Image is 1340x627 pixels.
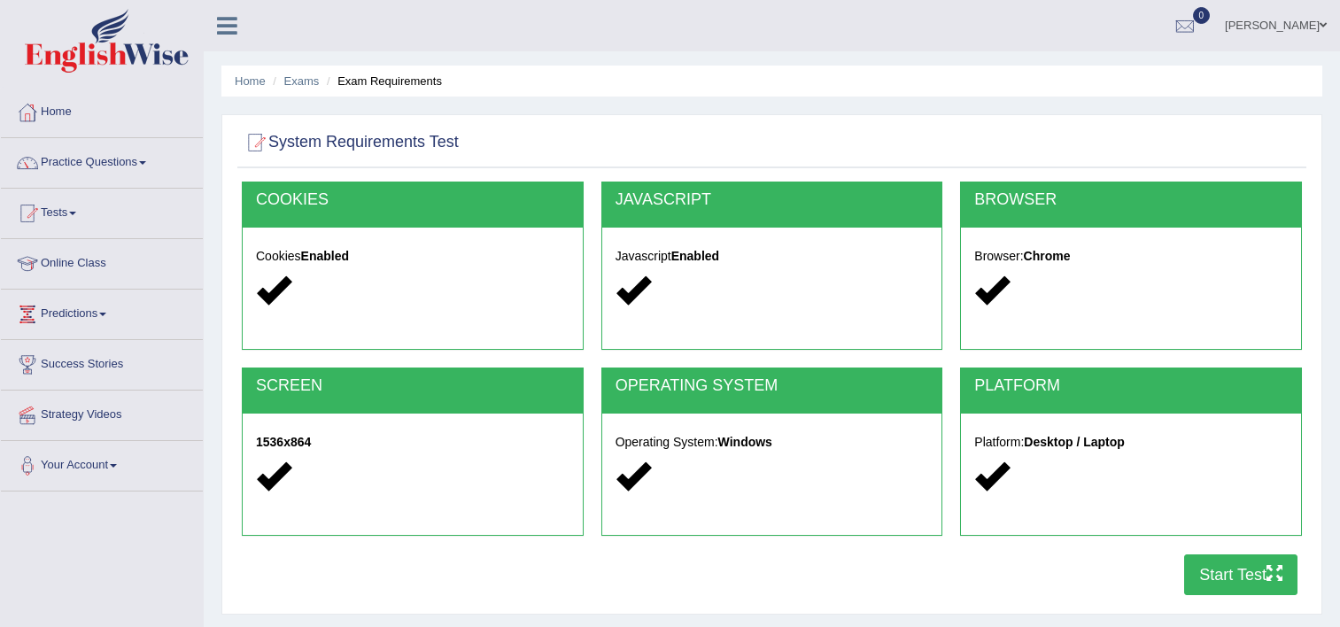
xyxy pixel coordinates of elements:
[1,340,203,384] a: Success Stories
[671,249,719,263] strong: Enabled
[1,239,203,283] a: Online Class
[256,250,569,263] h5: Cookies
[1,138,203,182] a: Practice Questions
[718,435,772,449] strong: Windows
[616,250,929,263] h5: Javascript
[1,391,203,435] a: Strategy Videos
[1024,435,1125,449] strong: Desktop / Laptop
[1,189,203,233] a: Tests
[235,74,266,88] a: Home
[974,250,1288,263] h5: Browser:
[1,441,203,485] a: Your Account
[256,377,569,395] h2: SCREEN
[256,435,311,449] strong: 1536x864
[322,73,442,89] li: Exam Requirements
[284,74,320,88] a: Exams
[301,249,349,263] strong: Enabled
[616,436,929,449] h5: Operating System:
[616,377,929,395] h2: OPERATING SYSTEM
[242,129,459,156] h2: System Requirements Test
[974,377,1288,395] h2: PLATFORM
[1024,249,1071,263] strong: Chrome
[1184,554,1297,595] button: Start Test
[974,436,1288,449] h5: Platform:
[616,191,929,209] h2: JAVASCRIPT
[256,191,569,209] h2: COOKIES
[1,88,203,132] a: Home
[1193,7,1211,24] span: 0
[974,191,1288,209] h2: BROWSER
[1,290,203,334] a: Predictions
